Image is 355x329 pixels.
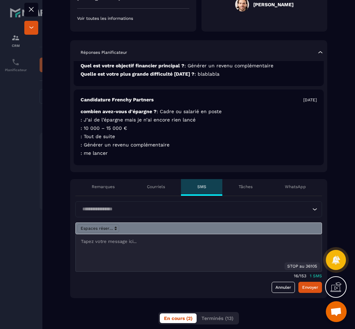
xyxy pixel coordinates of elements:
h5: [PERSON_NAME] [253,2,294,7]
p: 153 [300,273,306,278]
span: : Cadre ou salarié en poste [157,109,222,114]
p: Quelle est votre plus grande difficulté [DATE] ? [81,71,317,77]
button: Envoyer [298,282,322,293]
p: Réponses Planificateur [81,50,127,55]
div: Search for option [75,201,322,217]
span: En cours (2) [164,315,192,321]
input: Search for option [80,205,311,213]
p: Tâches [239,184,253,189]
span: : me lancer [81,150,108,156]
span: : Générer un revenu complémentaire [184,63,273,68]
span: Terminés (13) [201,315,233,321]
p: SMS [197,184,206,189]
span: : Tout de suite [81,134,115,139]
p: Voir toutes les informations [77,16,189,21]
span: : blablabla [195,71,220,77]
p: combien avez-vous d'épargne ? [81,108,317,115]
p: 1 SMS [310,273,322,278]
button: Terminés (13) [197,313,238,323]
a: Ouvrir le chat [326,301,347,322]
span: : 10 000 – 15 000 € [81,125,127,131]
p: 16/ [294,273,300,278]
p: Quel est votre objectif financier principal ? [81,62,317,69]
p: Candidature Frenchy Partners [81,96,154,103]
p: Remarques [92,184,115,189]
a: Annuler [272,282,295,293]
p: [DATE] [303,97,317,103]
p: WhatsApp [285,184,306,189]
span: : Générer un revenu complémentaire [81,142,170,147]
p: Courriels [147,184,165,189]
span: : J’ai de l’épargne mais je n’ai encore rien lancé [81,117,196,123]
div: STOP au 36105 [284,262,320,270]
button: En cours (2) [160,313,197,323]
